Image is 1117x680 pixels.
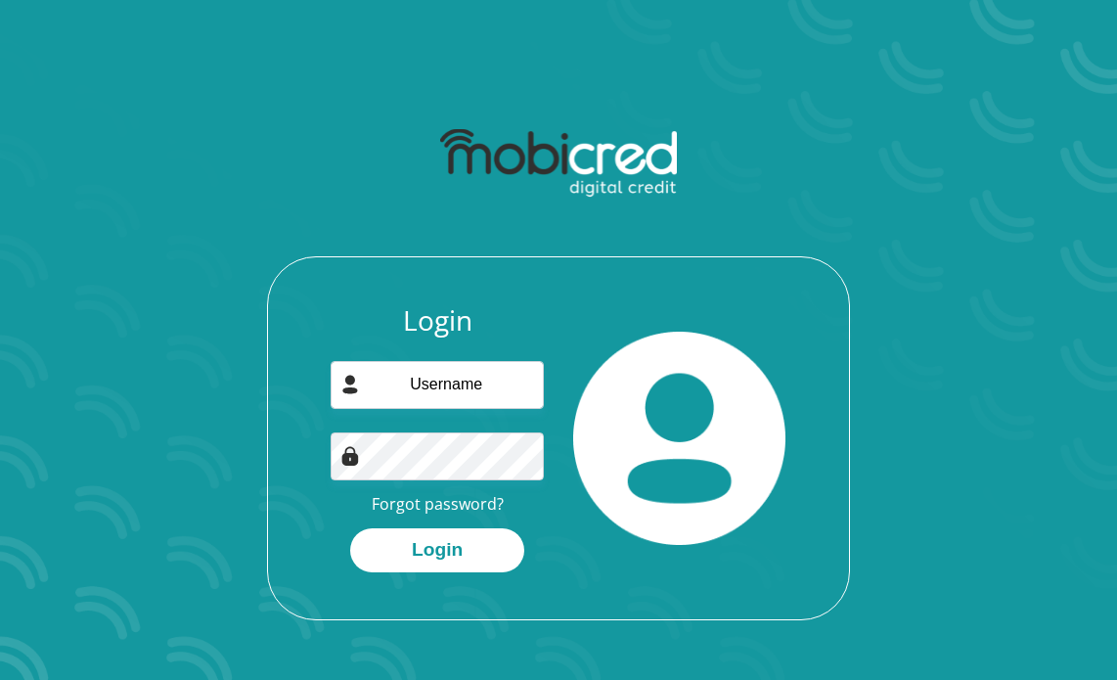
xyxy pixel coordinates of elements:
input: Username [331,361,543,409]
h3: Login [331,304,543,338]
img: mobicred logo [440,129,676,198]
img: Image [340,446,360,466]
a: Forgot password? [372,493,504,515]
button: Login [350,528,524,572]
img: user-icon image [340,375,360,394]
